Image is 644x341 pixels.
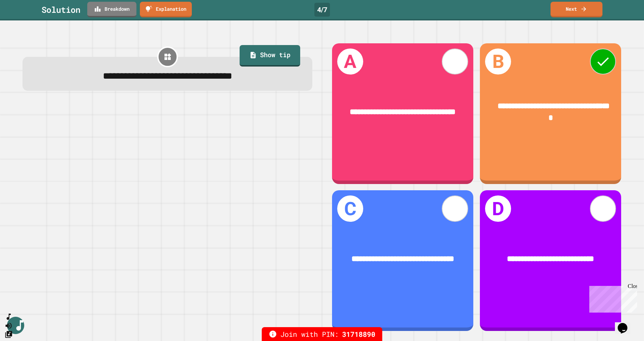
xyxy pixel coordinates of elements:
[5,330,13,339] button: Change Music
[337,49,364,75] h1: A
[314,3,330,17] div: 4 / 7
[87,2,136,17] a: Breakdown
[615,313,637,334] iframe: chat widget
[342,329,375,339] span: 31718890
[337,195,364,222] h1: C
[3,3,48,44] div: Chat with us now!Close
[42,3,80,16] div: Solution
[5,313,13,321] button: SpeedDial basic example
[5,321,13,330] button: Mute music
[551,2,602,17] a: Next
[485,195,511,222] h1: D
[587,283,637,313] iframe: chat widget
[485,49,511,75] h1: B
[240,45,300,67] a: Show tip
[140,2,192,17] a: Explanation
[262,327,382,341] div: Join with PIN:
